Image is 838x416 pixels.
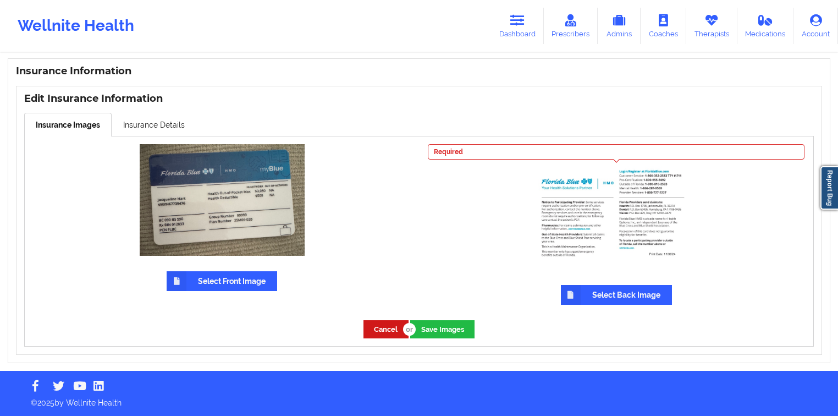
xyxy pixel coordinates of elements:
[491,8,544,44] a: Dashboard
[686,8,737,44] a: Therapists
[23,390,815,408] p: © 2025 by Wellnite Health
[544,8,598,44] a: Prescribers
[24,92,814,105] h3: Edit Insurance Information
[641,8,686,44] a: Coaches
[737,8,794,44] a: Medications
[16,65,822,78] h3: Insurance Information
[140,144,305,256] img: IMG_2437.jpeg
[598,8,641,44] a: Admins
[112,113,196,136] a: Insurance Details
[561,285,672,305] label: Select Back Image
[793,8,838,44] a: Account
[410,320,475,338] button: Save Images
[24,113,112,136] a: Insurance Images
[167,271,277,291] label: Select Front Image
[820,166,838,210] a: Report Bug
[428,144,805,160] div: Required
[534,166,699,270] img: Avatar
[363,320,409,338] button: Cancel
